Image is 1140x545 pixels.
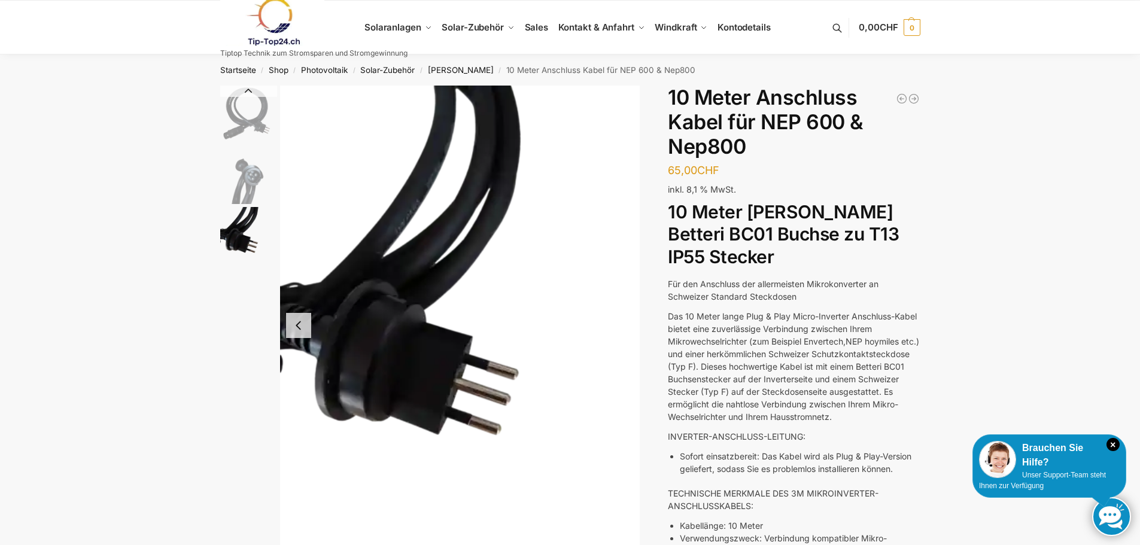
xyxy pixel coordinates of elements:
[442,22,504,33] span: Solar-Zubehör
[525,22,549,33] span: Sales
[979,471,1106,490] span: Unser Support-Team steht Ihnen zur Verfügung
[217,86,277,145] li: 1 / 3
[908,93,920,105] a: Solar Kabel Verlängerung MC4 5 Meter
[880,22,898,33] span: CHF
[668,86,920,159] h1: 10 Meter Anschluss Kabel für NEP 600 & Nep800
[979,441,1016,478] img: Customer service
[896,93,908,105] a: Solar Kabel Verlängerung MC4 3 Meter
[558,22,634,33] span: Kontakt & Anfahrt
[360,65,415,75] a: Solar-Zubehör
[288,66,301,75] span: /
[680,450,920,475] li: Sofort einsatzbereit: Das Kabel wird als Plug & Play-Version geliefert, sodass Sie es problemlos ...
[668,278,920,303] p: Für den Anschluss der allermeisten Mikrokonverter an Schweizer Standard Steckdosen
[199,54,941,86] nav: Breadcrumb
[217,145,277,205] li: 2 / 3
[655,22,697,33] span: Windkraft
[286,313,311,338] button: Previous slide
[437,1,519,54] a: Solar-Zubehör
[256,66,269,75] span: /
[494,66,506,75] span: /
[364,22,421,33] span: Solaranlagen
[713,1,776,54] a: Kontodetails
[1106,438,1120,451] i: Schließen
[668,487,920,512] p: TECHNISCHE MERKMALE DES 3M MIKROINVERTER-ANSCHLUSSKABELS:
[348,66,360,75] span: /
[668,184,736,194] span: inkl. 8,1 % MwSt.
[904,19,920,36] span: 0
[220,50,408,57] p: Tiptop Technik zum Stromsparen und Stromgewinnung
[428,65,494,75] a: [PERSON_NAME]
[519,1,553,54] a: Sales
[718,22,771,33] span: Kontodetails
[301,65,348,75] a: Photovoltaik
[859,22,898,33] span: 0,00
[697,164,719,176] span: CHF
[668,430,920,443] p: INVERTER-ANSCHLUSS-LEITUNG:
[217,205,277,265] li: 3 / 3
[650,1,713,54] a: Windkraft
[269,65,288,75] a: Shop
[668,310,920,423] p: Das 10 Meter lange Plug & Play Micro-Inverter Anschluss-Kabel bietet eine zuverlässige Verbindung...
[220,85,277,97] button: Previous slide
[680,519,920,532] li: Kabellänge: 10 Meter
[859,10,920,45] a: 0,00CHF 0
[415,66,427,75] span: /
[668,164,719,176] bdi: 65,00
[220,65,256,75] a: Startseite
[220,86,277,144] img: Anschlusskabel-3meter
[220,147,277,204] img: Anschlusskabel-3meter-bettery
[979,441,1120,470] div: Brauchen Sie Hilfe?
[553,1,650,54] a: Kontakt & Anfahrt
[220,207,277,264] img: Anschlusskabel-3meter_schweizer-stecker
[668,201,920,269] h2: 10 Meter [PERSON_NAME] Betteri BC01 Buchse zu T13 IP55 Stecker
